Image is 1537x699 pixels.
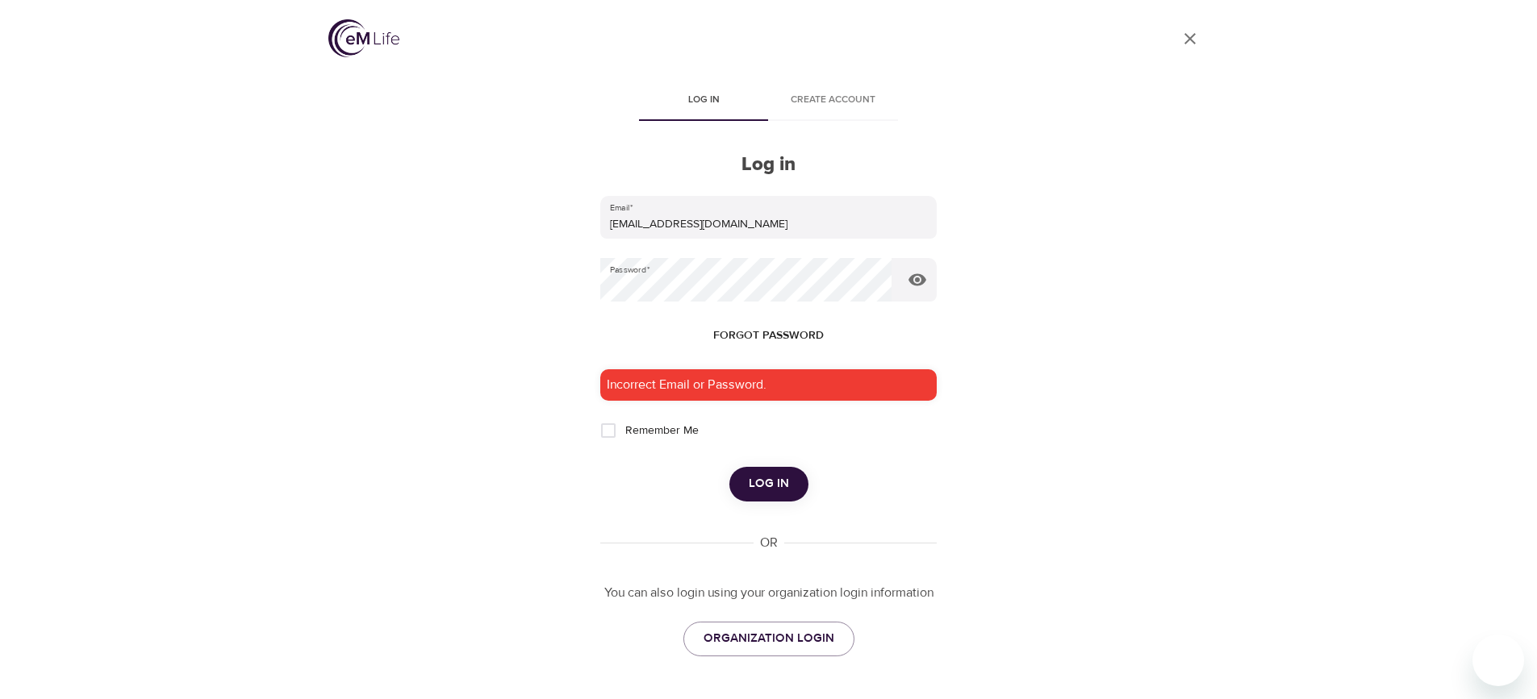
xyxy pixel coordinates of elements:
span: ORGANIZATION LOGIN [704,628,834,649]
iframe: Button to launch messaging window [1472,635,1524,686]
button: Log in [729,467,808,501]
span: Create account [779,92,888,109]
p: You can also login using your organization login information [600,584,936,602]
h2: Log in [600,153,936,177]
div: OR [754,534,784,552]
span: Remember Me [625,422,699,439]
a: ORGANIZATION LOGIN [683,622,854,655]
a: close [1171,19,1209,58]
div: Incorrect Email or Password. [600,369,936,401]
span: Log in [749,473,789,494]
span: Forgot password [713,326,824,346]
div: disabled tabs example [600,82,936,121]
span: Log in [649,92,759,109]
button: Forgot password [707,321,830,351]
img: logo [328,19,399,57]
